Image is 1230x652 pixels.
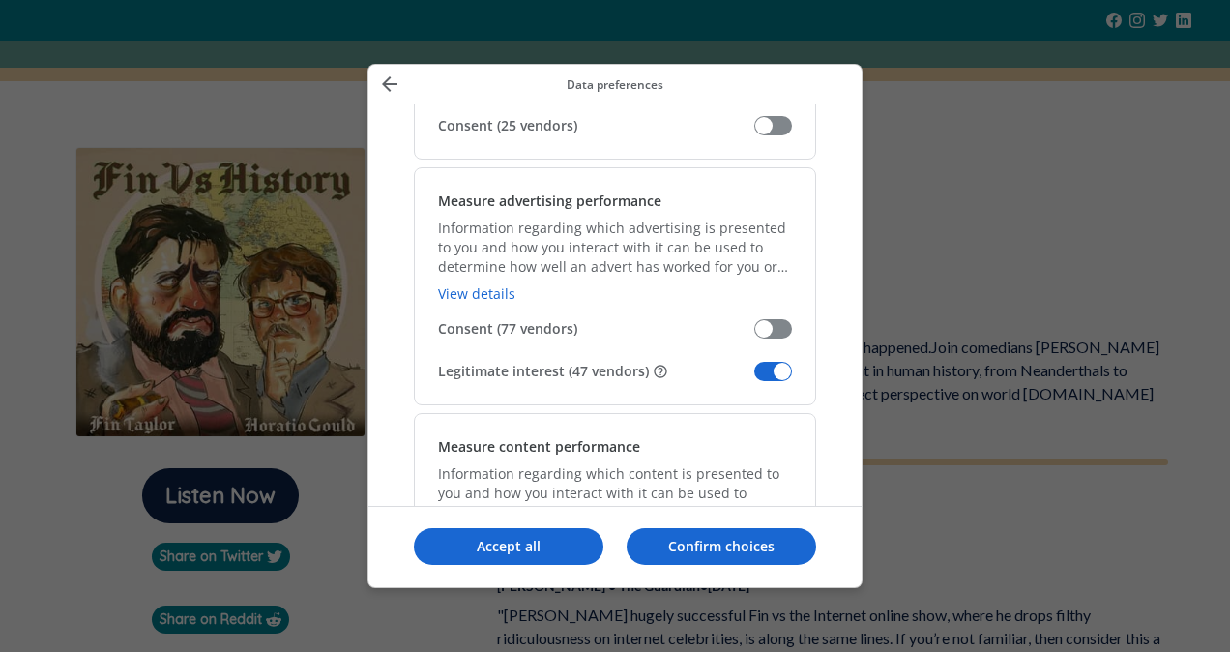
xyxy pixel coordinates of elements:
p: Accept all [414,537,603,556]
p: Confirm choices [627,537,816,556]
button: Some vendors are not asking for your consent, but are using your personal data on the basis of th... [653,364,668,379]
p: Information regarding which content is presented to you and how you interact with it can be used ... [438,464,792,522]
span: Legitimate interest (47 vendors) [438,362,754,381]
div: Manage your data [367,64,863,587]
p: Information regarding which advertising is presented to you and how you interact with it can be u... [438,219,792,277]
span: Consent (25 vendors) [438,116,754,135]
a: View details, Measure advertising performance [438,284,515,303]
button: Back [372,72,407,97]
h2: Measure content performance [438,437,640,457]
button: Confirm choices [627,528,816,565]
span: Consent (77 vendors) [438,319,754,339]
button: Accept all [414,528,603,565]
p: Data preferences [407,76,823,93]
h2: Measure advertising performance [438,192,661,211]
